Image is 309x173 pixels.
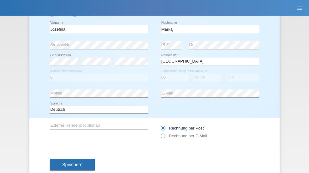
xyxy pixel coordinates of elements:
label: Rechnung per Post [161,126,204,130]
input: Rechnung per Post [161,126,165,134]
i: menu [296,5,303,11]
a: menu [293,6,306,10]
button: Speichern [50,159,95,171]
input: Rechnung per E-Mail [161,134,165,141]
label: Rechnung per E-Mail [161,134,207,138]
span: Speichern [62,162,82,167]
